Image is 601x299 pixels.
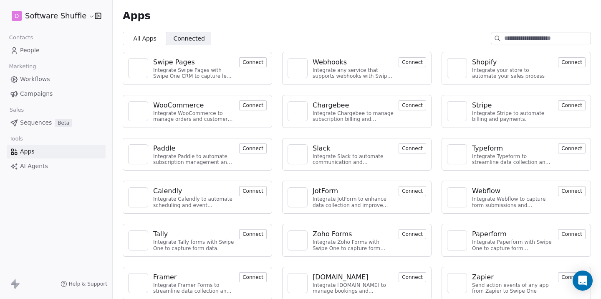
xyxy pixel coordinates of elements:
img: NA [132,148,144,161]
a: Connect [558,58,586,66]
button: Connect [239,186,267,196]
span: Sequences [20,118,52,127]
a: NA [128,273,148,293]
a: Connect [239,101,267,109]
button: Connect [239,57,267,67]
a: AI Agents [7,159,106,173]
a: NA [128,101,148,121]
img: NA [451,191,463,204]
a: Connect [558,101,586,109]
div: Swipe Pages [153,57,195,67]
div: Integrate JotForm to enhance data collection and improve customer engagement. [313,196,394,208]
div: Integrate Swipe Pages with Swipe One CRM to capture lead data. [153,67,234,79]
a: Connect [399,187,426,195]
div: Integrate Webflow to capture form submissions and automate customer engagement. [472,196,553,208]
a: Connect [239,273,267,281]
span: Contacts [5,31,37,44]
a: Connect [558,144,586,152]
div: Integrate Typeform to streamline data collection and customer engagement. [472,153,553,166]
a: Workflows [7,72,106,86]
div: Zapier [472,272,494,282]
img: NA [451,277,463,289]
a: Apps [7,145,106,158]
a: Typeform [472,143,553,153]
a: NA [447,273,467,293]
div: Integrate Stripe to automate billing and payments. [472,110,553,123]
div: Integrate Chargebee to manage subscription billing and customer data. [313,110,394,123]
a: Connect [399,58,426,66]
span: Apps [123,10,151,22]
a: Framer [153,272,234,282]
a: [DOMAIN_NAME] [313,272,394,282]
a: Help & Support [61,281,107,287]
span: People [20,46,40,55]
a: Webhooks [313,57,394,67]
button: Connect [239,100,267,110]
img: NA [132,191,144,204]
span: Software Shuffle [25,10,86,21]
span: Connected [174,34,205,43]
div: Integrate any service that supports webhooks with Swipe One to capture and automate data workflows. [313,67,394,79]
div: Typeform [472,143,503,153]
span: D [15,12,19,20]
a: NA [447,230,467,250]
div: Paperform [472,229,507,239]
button: Connect [558,272,586,282]
img: NA [291,148,304,161]
a: SequencesBeta [7,116,106,130]
button: Connect [399,186,426,196]
button: Connect [558,100,586,110]
a: Connect [558,230,586,238]
div: Integrate Zoho Forms with Swipe One to capture form submissions. [313,239,394,251]
a: NA [447,101,467,121]
a: Connect [239,187,267,195]
div: Integrate [DOMAIN_NAME] to manage bookings and streamline scheduling. [313,282,394,294]
a: Zoho Forms [313,229,394,239]
div: Integrate Paperform with Swipe One to capture form submissions. [472,239,553,251]
div: WooCommerce [153,100,204,110]
button: Connect [239,272,267,282]
span: Marketing [5,60,40,73]
img: NA [451,62,463,74]
a: Connect [558,187,586,195]
a: NA [288,187,308,207]
a: NA [288,144,308,164]
span: Workflows [20,75,50,84]
a: NA [128,187,148,207]
button: Connect [399,229,426,239]
img: NA [291,191,304,204]
a: NA [288,58,308,78]
img: NA [291,277,304,289]
a: Zapier [472,272,553,282]
img: NA [451,105,463,118]
button: Connect [399,272,426,282]
span: Help & Support [69,281,107,287]
a: Paperform [472,229,553,239]
div: Chargebee [313,100,349,110]
a: NA [447,58,467,78]
a: NA [128,144,148,164]
a: NA [447,187,467,207]
button: Connect [239,229,267,239]
button: Connect [558,186,586,196]
button: Connect [558,229,586,239]
a: Shopify [472,57,553,67]
div: Integrate WooCommerce to manage orders and customer data [153,110,234,123]
div: Webflow [472,186,500,196]
span: Tools [6,133,26,145]
button: DSoftware Shuffle [10,9,89,23]
div: JotForm [313,186,338,196]
a: Tally [153,229,234,239]
a: Connect [399,273,426,281]
div: [DOMAIN_NAME] [313,272,369,282]
a: Connect [399,230,426,238]
div: Framer [153,272,177,282]
div: Integrate Tally forms with Swipe One to capture form data. [153,239,234,251]
a: NA [288,230,308,250]
img: NA [291,62,304,74]
a: People [7,43,106,57]
a: JotForm [313,186,394,196]
a: NA [128,58,148,78]
span: Campaigns [20,89,53,98]
img: NA [132,62,144,74]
